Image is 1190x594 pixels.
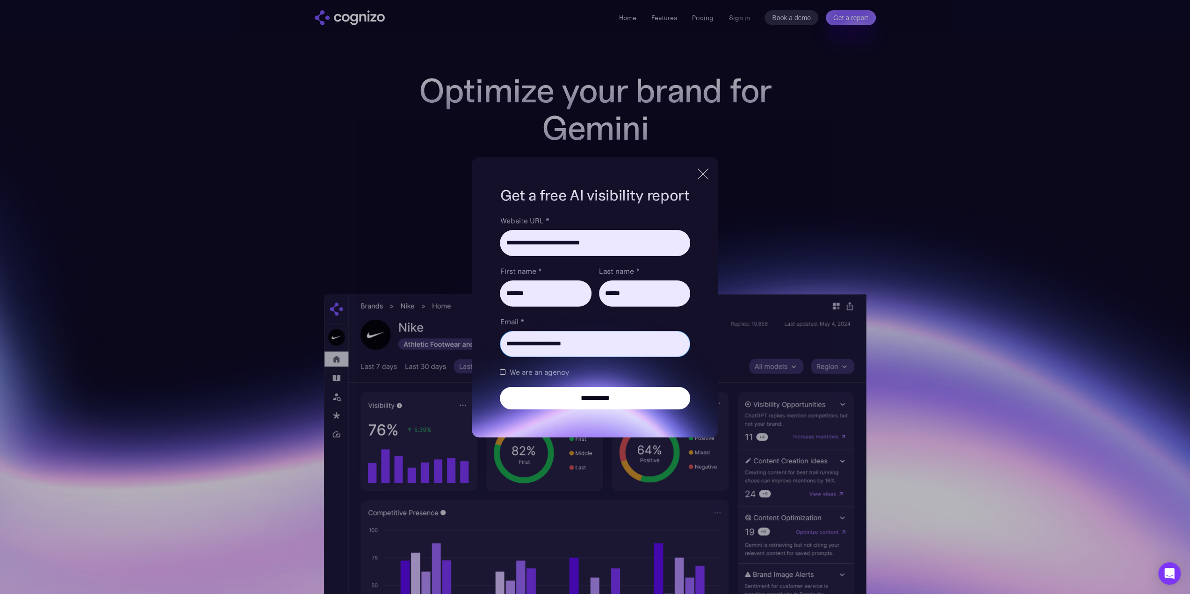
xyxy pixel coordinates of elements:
div: Open Intercom Messenger [1158,562,1181,585]
label: Last name * [599,265,690,277]
label: First name * [500,265,591,277]
span: We are an agency [509,366,569,378]
h1: Get a free AI visibility report [500,185,690,206]
label: Email * [500,316,690,327]
form: Brand Report Form [500,215,690,409]
label: Website URL * [500,215,690,226]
